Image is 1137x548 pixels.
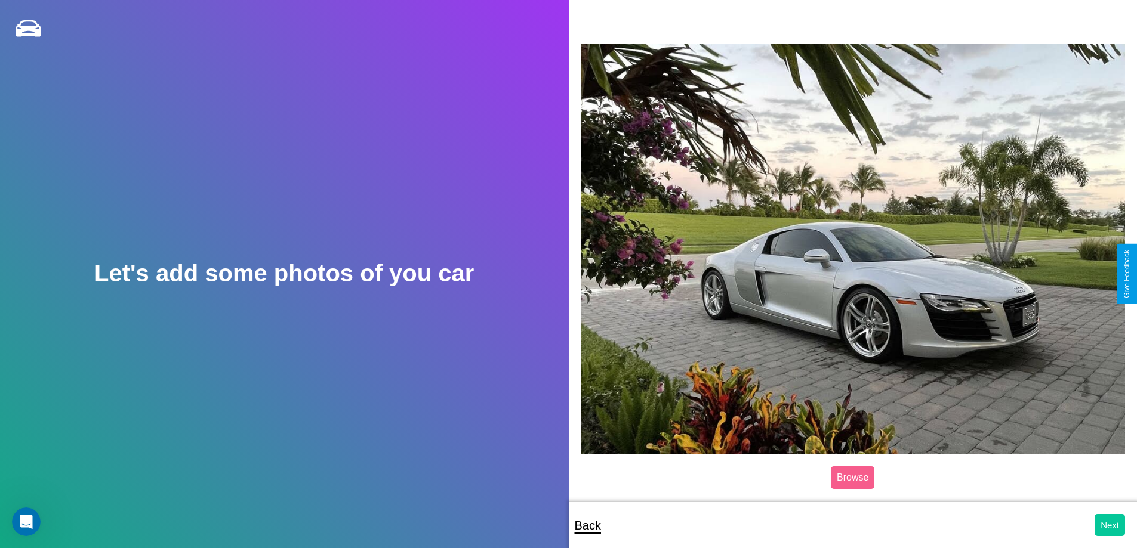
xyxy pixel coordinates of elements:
[12,507,41,536] iframe: Intercom live chat
[1123,250,1131,298] div: Give Feedback
[1095,514,1125,536] button: Next
[94,260,474,287] h2: Let's add some photos of you car
[831,466,874,489] label: Browse
[581,44,1126,454] img: posted
[575,515,601,536] p: Back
